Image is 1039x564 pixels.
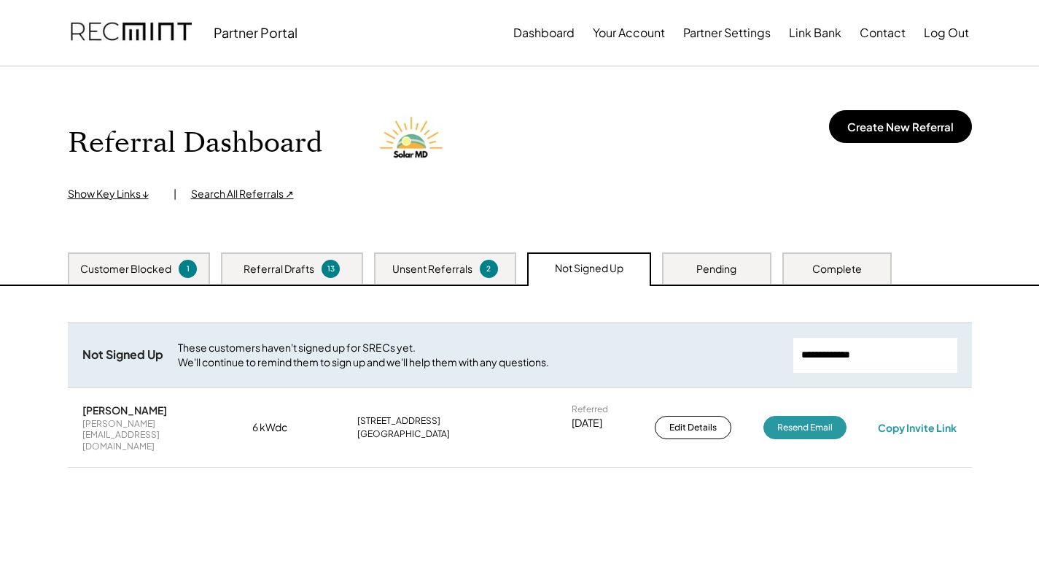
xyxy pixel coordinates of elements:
div: 1 [181,263,195,274]
button: Dashboard [513,18,575,47]
div: [STREET_ADDRESS] [357,415,440,427]
div: Customer Blocked [80,262,171,277]
div: Copy Invite Link [878,421,957,434]
div: Pending [696,262,736,277]
button: Resend Email [763,416,847,439]
div: [PERSON_NAME][EMAIL_ADDRESS][DOMAIN_NAME] [82,418,221,452]
button: Edit Details [655,416,731,439]
div: Referred [572,403,608,415]
div: Partner Portal [214,24,297,41]
div: Not Signed Up [82,347,163,363]
button: Create New Referral [829,110,972,143]
div: 2 [482,263,496,274]
h1: Referral Dashboard [68,126,322,161]
div: Referral Drafts [244,262,314,277]
button: Partner Settings [683,18,771,47]
div: [PERSON_NAME] [82,403,167,417]
button: Log Out [924,18,969,47]
div: 13 [324,263,338,274]
div: Complete [812,262,862,277]
img: Solar%20MD%20LOgo.png [373,103,454,183]
div: Unsent Referrals [392,262,472,277]
div: Not Signed Up [555,261,623,276]
div: These customers haven't signed up for SRECs yet. We'll continue to remind them to sign up and we'... [178,341,779,369]
button: Contact [860,18,906,47]
div: [GEOGRAPHIC_DATA] [357,428,450,440]
div: Show Key Links ↓ [68,187,159,201]
div: | [174,187,176,201]
button: Your Account [593,18,665,47]
img: recmint-logotype%403x.png [71,8,192,58]
div: 6 kWdc [252,420,325,435]
button: Link Bank [789,18,841,47]
div: Search All Referrals ↗ [191,187,294,201]
div: [DATE] [572,416,602,430]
